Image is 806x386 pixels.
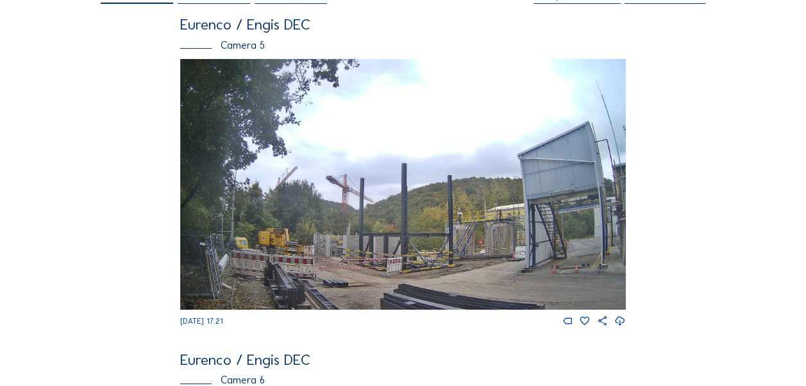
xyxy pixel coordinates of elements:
div: Eurenco / Engis DEC [180,353,626,367]
div: Camera 6 [180,374,626,385]
span: [DATE] 17:21 [180,317,223,326]
div: Camera 5 [180,40,626,50]
img: Image [180,59,626,310]
div: Eurenco / Engis DEC [180,17,626,32]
